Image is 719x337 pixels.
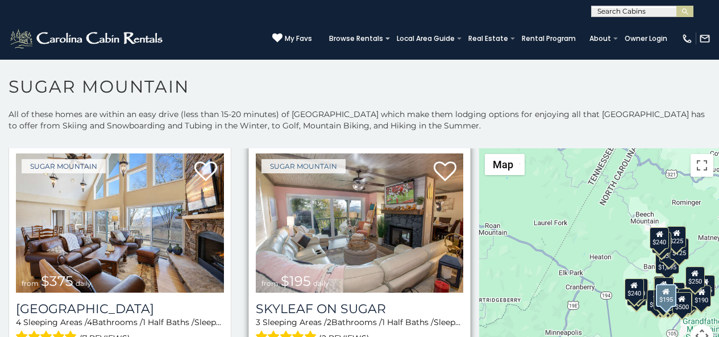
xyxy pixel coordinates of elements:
[194,160,217,184] a: Add to favorites
[256,153,464,293] a: Skyleaf on Sugar from $195 daily
[285,34,312,44] span: My Favs
[22,279,39,288] span: from
[656,284,676,307] div: $195
[16,301,224,317] h3: Little Sugar Haven
[323,31,389,47] a: Browse Rentals
[41,273,73,289] span: $375
[461,317,466,327] span: 8
[391,31,460,47] a: Local Area Guide
[256,317,260,327] span: 3
[667,226,686,248] div: $225
[655,252,679,274] div: $1,095
[485,154,525,175] button: Change map style
[256,301,464,317] a: Skyleaf on Sugar
[272,33,312,44] a: My Favs
[493,159,513,170] span: Map
[670,238,689,260] div: $125
[9,27,166,50] img: White-1-2.png
[87,317,92,327] span: 4
[654,276,673,298] div: $190
[261,159,346,173] a: Sugar Mountain
[654,289,673,310] div: $375
[672,292,692,314] div: $500
[699,33,710,44] img: mail-regular-white.png
[256,153,464,293] img: Skyleaf on Sugar
[654,277,674,299] div: $300
[681,33,693,44] img: phone-regular-white.png
[463,31,514,47] a: Real Estate
[647,290,667,311] div: $375
[434,160,456,184] a: Add to favorites
[666,282,685,304] div: $200
[222,317,230,327] span: 10
[678,289,697,310] div: $195
[143,317,194,327] span: 1 Half Baths /
[691,154,713,177] button: Toggle fullscreen view
[625,278,644,300] div: $240
[516,31,581,47] a: Rental Program
[16,153,224,293] img: Little Sugar Haven
[16,317,21,327] span: 4
[76,279,92,288] span: daily
[692,285,711,307] div: $190
[685,267,705,288] div: $250
[16,153,224,293] a: Little Sugar Haven from $375 daily
[22,159,106,173] a: Sugar Mountain
[382,317,434,327] span: 1 Half Baths /
[313,279,329,288] span: daily
[650,227,669,249] div: $240
[619,31,673,47] a: Owner Login
[584,31,617,47] a: About
[327,317,331,327] span: 2
[16,301,224,317] a: [GEOGRAPHIC_DATA]
[281,273,311,289] span: $195
[261,279,279,288] span: from
[696,275,715,297] div: $155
